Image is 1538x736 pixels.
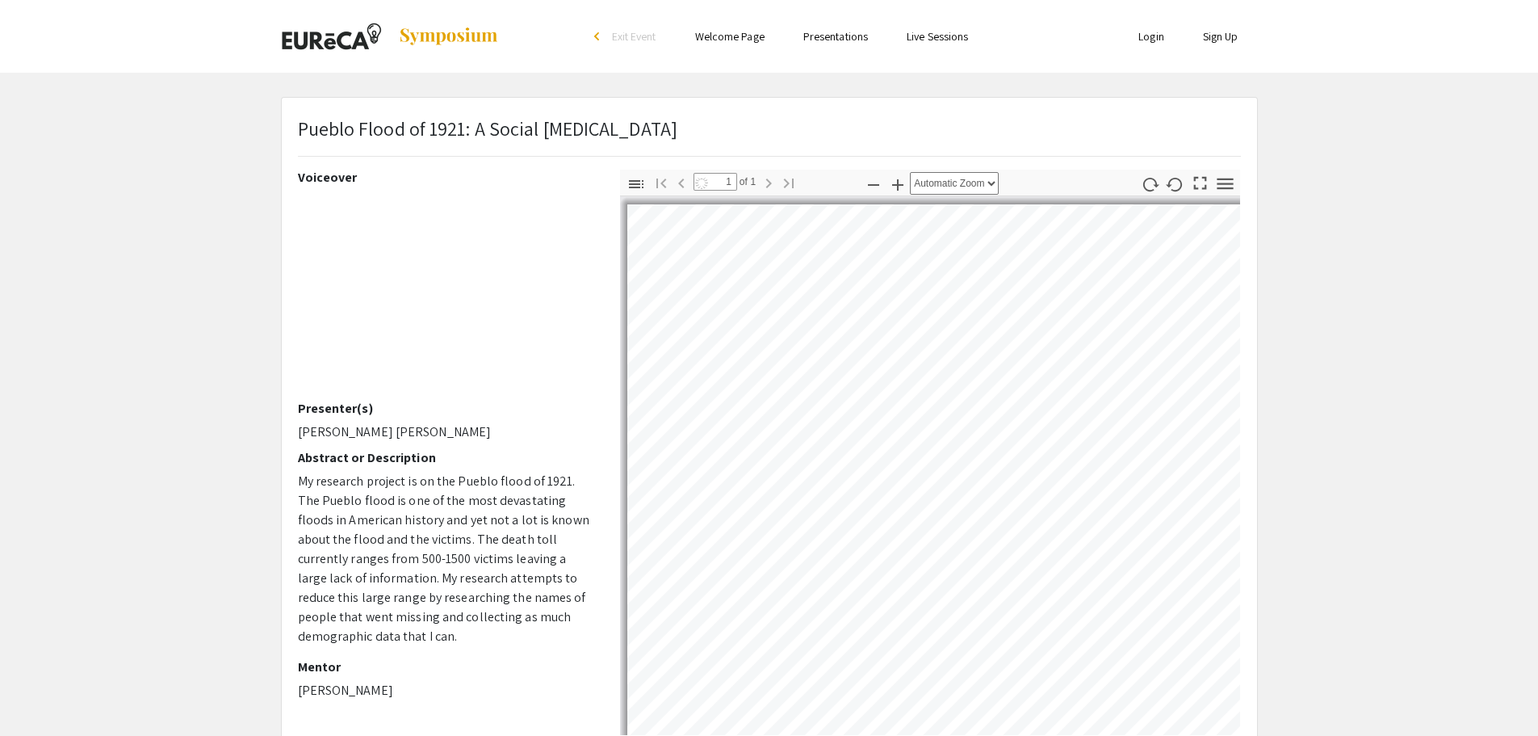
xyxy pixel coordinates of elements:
p: My research project is on the Pueblo flood of 1921. The Pueblo flood is one of the most devastati... [298,472,596,646]
select: Zoom [910,172,999,195]
div: arrow_back_ios [594,32,604,41]
p: [PERSON_NAME] [PERSON_NAME] [298,423,596,442]
button: Switch to Presentation Mode [1186,170,1213,193]
p: Pueblo Flood of 1921: A Social [MEDICAL_DATA] [298,114,678,143]
button: Go to Last Page [775,170,803,194]
button: Toggle Sidebar [622,172,650,196]
input: Page [694,173,737,191]
button: Previous Page [668,170,695,194]
iframe: Chat [12,663,69,724]
a: Welcome Page [695,29,765,44]
button: Rotate Clockwise [1136,172,1163,196]
span: of 1 [737,173,756,191]
a: Login [1138,29,1164,44]
button: Next Page [755,170,782,194]
p: [PERSON_NAME] [298,681,596,700]
h2: Presenter(s) [298,401,596,416]
button: Zoom Out [860,172,887,196]
button: Zoom In [884,172,911,196]
a: 2025 EURēCA! Summer Fellows Presentations [281,16,499,57]
button: Tools [1211,172,1238,196]
h2: Mentor [298,659,596,675]
iframe: August 1, 2025 [298,191,596,401]
span: Exit Event [612,29,656,44]
img: 2025 EURēCA! Summer Fellows Presentations [281,16,382,57]
button: Rotate Counterclockwise [1161,172,1188,196]
a: Sign Up [1203,29,1238,44]
h2: Abstract or Description [298,450,596,465]
h2: Voiceover [298,170,596,185]
button: Go to First Page [647,170,675,194]
a: Live Sessions [907,29,968,44]
a: Presentations [803,29,868,44]
img: Symposium by ForagerOne [398,27,499,46]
